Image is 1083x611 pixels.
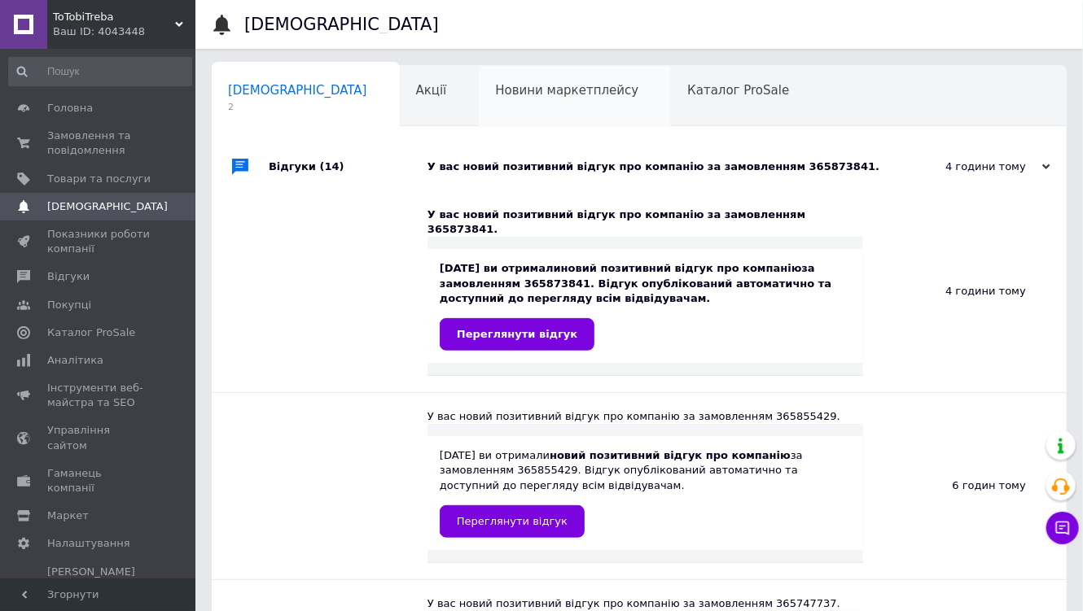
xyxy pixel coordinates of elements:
[47,353,103,368] span: Аналітика
[427,596,863,611] div: У вас новий позитивний відгук про компанію за замовленням 365747737.
[47,508,89,523] span: Маркет
[561,262,802,274] b: новий позитивний відгук про компанію
[416,83,447,98] span: Акції
[863,191,1067,392] div: 4 години тому
[427,207,863,237] div: У вас новий позитивний відгук про компанію за замовленням 365873841.
[440,318,594,351] a: Переглянути відгук
[47,199,168,214] span: [DEMOGRAPHIC_DATA]
[440,261,851,351] div: [DATE] ви отримали за замовленням 365873841. Відгук опублікований автоматично та доступний до пер...
[320,160,344,172] span: (14)
[888,159,1050,174] div: 4 години тому
[457,328,577,340] span: Переглянути відгук
[8,57,192,86] input: Пошук
[47,536,130,551] span: Налаштування
[228,83,367,98] span: [DEMOGRAPHIC_DATA]
[457,515,568,527] span: Переглянути відгук
[440,505,585,538] a: Переглянути відгук
[47,129,151,158] span: Замовлення та повідомлення
[269,142,427,191] div: Відгуки
[47,381,151,410] span: Інструменти веб-майстра та SEO
[687,83,789,98] span: Каталог ProSale
[427,159,888,174] div: У вас новий позитивний відгук про компанію за замовленням 365873841.
[47,466,151,495] span: Гаманець компанії
[863,393,1067,579] div: 6 годин тому
[550,449,791,461] b: новий позитивний відгук про компанію
[495,83,638,98] span: Новини маркетплейсу
[47,325,135,340] span: Каталог ProSale
[440,448,851,538] div: [DATE] ви отримали за замовленням 365855429. Відгук опублікований автоматично та доступний до пер...
[53,24,195,39] div: Ваш ID: 4043448
[47,227,151,256] span: Показники роботи компанії
[47,269,90,284] span: Відгуки
[244,15,439,34] h1: [DEMOGRAPHIC_DATA]
[47,172,151,186] span: Товари та послуги
[47,298,91,312] span: Покупці
[47,423,151,452] span: Управління сайтом
[427,409,863,424] div: У вас новий позитивний відгук про компанію за замовленням 365855429.
[47,101,93,116] span: Головна
[53,10,175,24] span: ToTobiTreba
[228,101,367,113] span: 2
[47,565,151,609] span: [PERSON_NAME] та рахунки
[1046,512,1079,544] button: Чат з покупцем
